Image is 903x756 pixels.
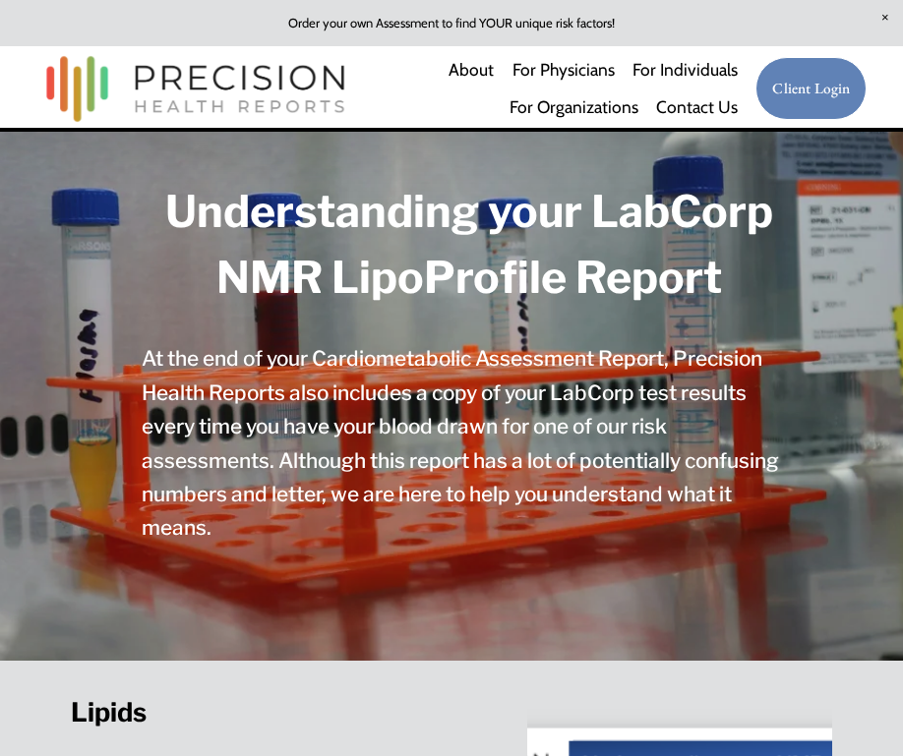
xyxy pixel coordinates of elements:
a: Client Login [755,57,867,120]
h4: At the end of your Cardiometabolic Assessment Report, Precision Health Reports also includes a co... [142,342,797,545]
img: Precision Health Reports [36,47,355,131]
strong: Understanding your LabCorp NMR LipoProfile Report [165,185,782,304]
strong: Lipids [71,696,147,728]
a: For Physicians [512,51,615,88]
a: For Individuals [632,51,738,88]
a: Contact Us [656,88,738,126]
span: For Organizations [510,90,638,125]
a: About [449,51,494,88]
a: folder dropdown [510,88,638,126]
